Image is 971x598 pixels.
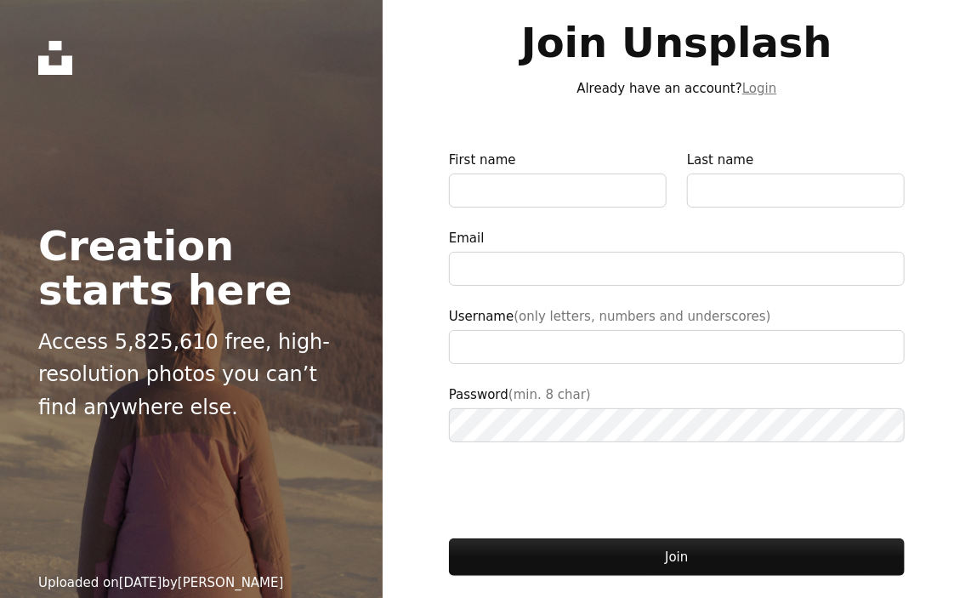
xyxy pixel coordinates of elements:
div: Uploaded on by [PERSON_NAME] [38,572,284,593]
input: Password(min. 8 char) [449,408,905,442]
a: Home — Unsplash [38,41,72,75]
h1: Join Unsplash [449,20,905,65]
a: Login [742,81,776,96]
span: (min. 8 char) [508,387,591,402]
time: February 20, 2025 at 5:40:00 AM GMT+5:30 [119,575,162,590]
input: Email [449,252,905,286]
span: (only letters, numbers and underscores) [514,309,770,324]
label: Username [449,306,905,364]
p: Already have an account? [449,78,905,99]
label: Email [449,228,905,286]
label: Last name [687,150,905,208]
input: First name [449,174,667,208]
h2: Creation starts here [38,224,344,312]
input: Username(only letters, numbers and underscores) [449,330,905,364]
p: Access 5,825,610 free, high-resolution photos you can’t find anywhere else. [38,326,344,424]
button: Join [449,538,905,576]
input: Last name [687,174,905,208]
label: First name [449,150,667,208]
label: Password [449,384,905,442]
